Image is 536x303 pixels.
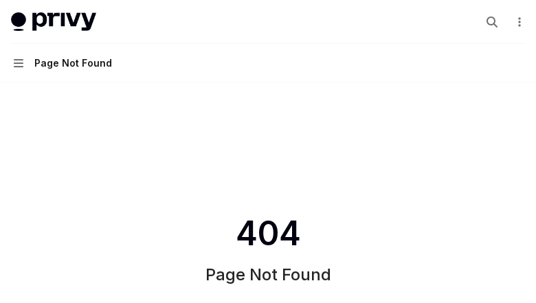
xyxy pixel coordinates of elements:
[233,214,304,253] span: 404
[205,264,331,286] h1: Page Not Found
[511,12,525,32] button: More actions
[481,11,503,33] button: Open search
[11,12,96,32] img: light logo
[34,55,112,71] div: Page Not Found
